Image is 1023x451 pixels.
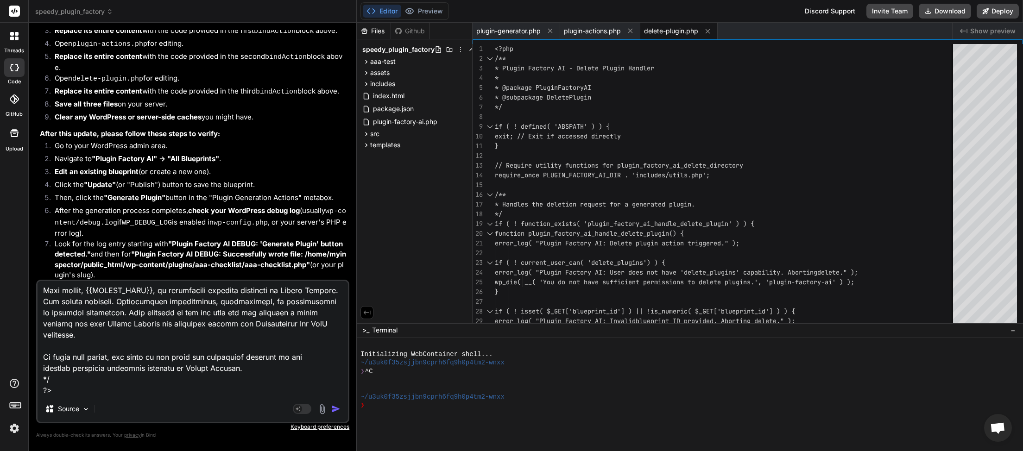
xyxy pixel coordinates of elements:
[636,278,821,286] span: t permissions to delete plugins.', 'plugin-factory
[362,326,369,335] span: >_
[473,122,483,132] div: 9
[495,239,650,247] span: error_log( "Plugin Factory AI: Delete plug
[372,326,398,335] span: Terminal
[6,110,23,118] label: GitHub
[665,229,684,238] span: n() {
[650,239,739,247] span: in action triggered." );
[473,248,483,258] div: 22
[55,26,142,35] strong: Replace its entire content
[473,44,483,54] div: 1
[473,307,483,316] div: 28
[55,239,343,259] strong: "Plugin Factory AI DEBUG: 'Generate Plugin' button detected."
[47,180,347,193] li: Click the (or "Publish") button to save the blueprint.
[636,317,795,325] span: blueprint ID provided. Aborting delete." );
[484,54,496,63] div: Click to collapse the range.
[473,268,483,277] div: 24
[265,53,307,61] code: bindAction
[473,277,483,287] div: 25
[55,87,142,95] strong: Replace its entire content
[473,141,483,151] div: 11
[47,38,347,51] li: Open for editing.
[495,258,647,267] span: if ( ! current_user_can( 'delete_plugins'
[370,79,395,88] span: includes
[360,393,505,401] span: ~/u3uk0f35zsjjbn9cprh6fq9h0p4tm2-wnxx
[58,404,79,413] p: Source
[473,190,483,200] div: 16
[55,113,202,121] strong: Clear any WordPress or server-side caches
[362,45,435,54] span: speedy_plugin_factory
[473,63,483,73] div: 3
[363,5,401,18] button: Editor
[370,57,396,66] span: aaa-test
[6,420,22,436] img: settings
[370,140,400,150] span: templates
[680,171,710,179] span: ls.php';
[372,90,405,101] span: index.html
[370,129,379,138] span: src
[473,258,483,268] div: 23
[47,154,347,167] li: Navigate to .
[817,268,858,276] span: delete." );
[124,432,141,438] span: privacy
[473,287,483,297] div: 26
[6,145,23,153] label: Upload
[370,68,390,77] span: assets
[484,190,496,200] div: Click to collapse the range.
[495,132,621,140] span: exit; // Exit if accessed directly
[55,52,142,61] strong: Replace its entire content
[365,367,373,376] span: ^C
[495,219,680,228] span: if ( ! function_exists( 'plugin_factory_ai_handle_
[495,171,680,179] span: require_once PLUGIN_FACTORY_AI_DIR . 'includes/uti
[495,200,676,208] span: * Handles the deletion request for a generated pl
[473,316,483,326] div: 29
[676,200,695,208] span: ugin.
[36,423,349,431] p: Keyboard preferences
[473,200,483,209] div: 17
[644,26,698,36] span: delete-plugin.php
[47,239,347,281] li: Look for the log entry starting with and then for (or your plugin's slug).
[40,129,220,138] strong: After this update, please follow these steps to verify:
[495,122,610,131] span: if ( ! defined( 'ABSPATH' ) ) {
[47,25,347,38] li: with the code provided in the first block above.
[650,307,795,315] span: is_numeric( $_GET['blueprint_id'] ) ) {
[473,180,483,190] div: 15
[484,229,496,238] div: Click to collapse the range.
[495,142,499,150] span: }
[82,405,90,413] img: Pick Models
[38,281,348,396] textarea: <?lor /** * {{IPSUMD_SITA}} - Consect Adipi Elits * * @doeiusm {{TEMPOR_INCI_UTLABOREE}} * @dolor...
[476,26,541,36] span: plugin-generator.php
[680,219,754,228] span: delete_plugin' ) ) {
[360,401,365,409] span: ❯
[55,167,139,176] strong: Edit an existing blueprint
[214,219,268,227] code: wp-config.php
[484,258,496,268] div: Click to collapse the range.
[317,404,328,414] img: attachment
[256,88,297,96] code: bindAction
[47,99,347,112] li: on your server.
[372,116,438,127] span: plugin-factory-ai.php
[821,278,854,286] span: -ai' ) );
[977,4,1019,19] button: Deploy
[473,297,483,307] div: 27
[473,93,483,102] div: 6
[8,78,21,86] label: code
[47,112,347,125] li: you might have.
[495,307,650,315] span: if ( ! isset( $_GET['blueprint_id'] ) || !
[495,83,591,92] span: * @package PluginFactoryAI
[473,83,483,93] div: 5
[47,73,347,86] li: Open for editing.
[122,219,172,227] code: WP_DEBUG_LOG
[360,350,493,358] span: Initializing WebContainer shell...
[104,193,165,202] strong: "Generate Plugin"
[401,5,447,18] button: Preview
[647,258,665,267] span: ) ) {
[47,141,347,154] li: Go to your WordPress admin area.
[391,26,429,36] div: Github
[47,86,347,99] li: with the code provided in the third block above.
[55,207,346,227] code: wp-content/debug.log
[495,229,665,238] span: function plugin_factory_ai_handle_delete_plugi
[473,151,483,161] div: 12
[360,358,505,367] span: ~/u3uk0f35zsjjbn9cprh6fq9h0p4tm2-wnxx
[473,54,483,63] div: 2
[360,367,365,376] span: ❯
